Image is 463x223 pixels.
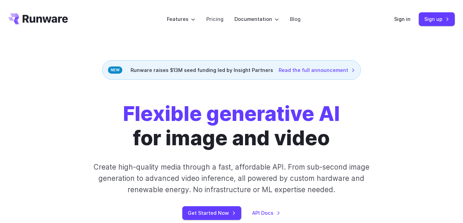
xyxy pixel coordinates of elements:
[252,209,280,217] a: API Docs
[234,15,279,23] label: Documentation
[89,161,375,196] p: Create high-quality media through a fast, affordable API. From sub-second image generation to adv...
[419,12,455,26] a: Sign up
[290,15,301,23] a: Blog
[123,102,340,150] h1: for image and video
[8,13,68,24] a: Go to /
[279,66,355,74] a: Read the full announcement
[394,15,411,23] a: Sign in
[206,15,223,23] a: Pricing
[102,60,361,80] div: Runware raises $13M seed funding led by Insight Partners
[167,15,195,23] label: Features
[123,101,340,126] strong: Flexible generative AI
[182,206,241,220] a: Get Started Now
